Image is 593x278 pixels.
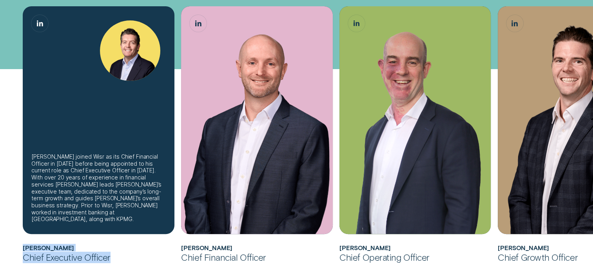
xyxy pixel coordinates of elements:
div: Sam Harding, Chief Operating Officer [339,6,491,234]
img: Sam Harding [339,6,491,234]
a: Andrew Goodwin, Chief Executive Officer LinkedIn button [31,15,48,31]
a: James Goodwin, Chief Growth Officer LinkedIn button [506,15,523,31]
div: [PERSON_NAME] joined Wisr as its Chief Financial Officer in [DATE] before being appointed to his ... [31,153,165,223]
a: Sam Harding, Chief Operating Officer LinkedIn button [348,15,365,31]
div: Matthew Lewis, Chief Financial Officer [181,6,332,234]
div: Chief Operating Officer [339,252,491,263]
div: Andrew Goodwin, Chief Executive Officer [23,6,174,234]
a: Matthew Lewis, Chief Financial Officer LinkedIn button [190,15,206,31]
h2: Matthew Lewis [181,244,332,251]
img: Andrew Goodwin [100,20,161,81]
div: Chief Executive Officer [23,252,174,263]
h2: Andrew Goodwin [23,244,174,251]
div: Chief Financial Officer [181,252,332,263]
img: Matthew Lewis [181,6,332,234]
h2: Sam Harding [339,244,491,251]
